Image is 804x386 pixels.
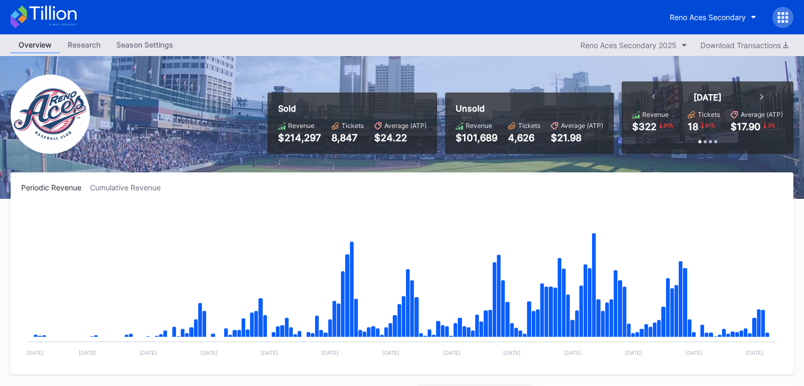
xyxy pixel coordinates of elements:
div: Average (ATP) [561,122,603,130]
div: Unsold [456,103,603,114]
text: [DATE] [200,350,218,356]
div: $214,297 [278,132,321,143]
text: [DATE] [382,350,400,356]
div: Tickets [518,122,540,130]
a: Overview [11,37,60,53]
text: [DATE] [503,350,521,356]
text: [DATE] [79,350,96,356]
a: Season Settings [108,37,181,53]
a: Research [60,37,108,53]
button: Download Transactions [695,38,793,52]
div: $17.90 [731,121,761,132]
div: Research [60,37,108,52]
button: Reno Aces Secondary [662,7,764,27]
div: 81 % [704,121,716,130]
text: [DATE] [140,350,157,356]
text: [DATE] [443,350,460,356]
div: $24.22 [374,132,427,143]
div: $322 [632,121,657,132]
div: Revenue [288,122,315,130]
text: [DATE] [746,350,763,356]
text: [DATE] [321,350,339,356]
div: Tickets [341,122,364,130]
div: Reno Aces Secondary [670,13,746,22]
text: [DATE] [26,350,44,356]
div: Periodic Revenue [21,183,90,192]
text: [DATE] [685,350,703,356]
text: [DATE] [261,350,278,356]
div: Sold [278,103,427,114]
div: $101,689 [456,132,497,143]
div: Revenue [466,122,492,130]
div: Tickets [698,111,720,118]
text: [DATE] [625,350,642,356]
div: 81 % [662,121,674,130]
button: Reno Aces Secondary 2025 [575,38,692,52]
text: [DATE] [564,350,581,356]
div: Average (ATP) [741,111,783,118]
img: RenoAces.png [11,75,90,154]
div: 3 % [766,121,776,130]
div: Season Settings [108,37,181,52]
div: $21.98 [551,132,603,143]
div: 4,626 [508,132,540,143]
div: Reno Aces Secondary 2025 [580,41,677,50]
div: Cumulative Revenue [90,183,169,192]
div: Revenue [642,111,669,118]
svg: Chart title [21,205,782,364]
div: 18 [688,121,698,132]
div: [DATE] [694,92,722,103]
div: Download Transactions [700,41,788,50]
div: 8,847 [331,132,364,143]
div: Average (ATP) [384,122,427,130]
